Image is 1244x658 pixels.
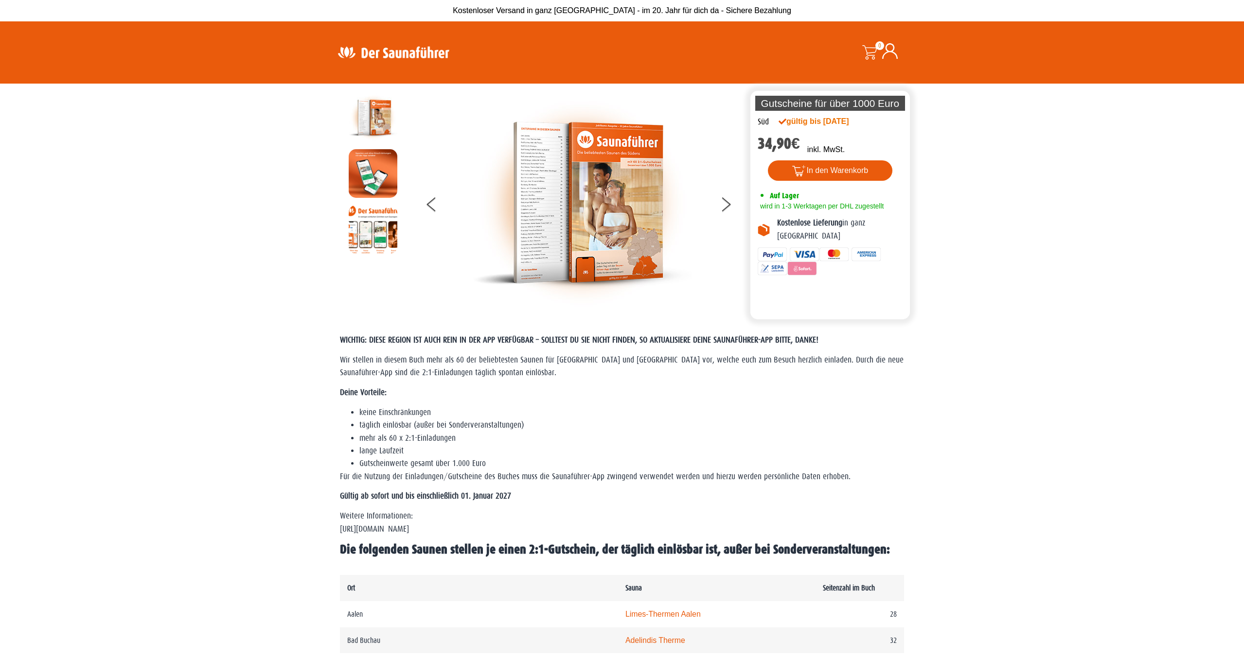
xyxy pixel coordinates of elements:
[340,470,904,483] p: Für die Nutzung der Einladungen/Gutscheine des Buches muss die Saunaführer-App zwingend verwendet...
[340,491,511,501] strong: Gültig ab sofort und bis einschließlich 01. Januar 2027
[807,144,845,156] p: inkl. MwSt.
[758,202,884,210] span: wird in 1-3 Werktagen per DHL zugestellt
[758,135,800,153] bdi: 34,90
[340,627,618,654] td: Bad Buchau
[625,610,701,618] a: Limes-Thermen Aalen
[340,601,618,627] td: Aalen
[758,116,769,128] div: Süd
[347,584,355,592] b: Ort
[473,93,692,312] img: der-saunafuehrer-2025-sued
[625,584,642,592] b: Sauna
[359,445,904,457] li: lange Laufzeit
[340,355,904,377] span: Wir stellen in diesem Buch mehr als 60 der beliebtesten Saunen für [GEOGRAPHIC_DATA] und [GEOGRAP...
[359,406,904,419] li: keine Einschränkungen
[349,205,397,254] img: Anleitung7tn
[816,627,904,654] td: 32
[349,149,397,198] img: MOCKUP-iPhone_regional
[777,217,903,242] p: in ganz [GEOGRAPHIC_DATA]
[770,191,799,200] span: Auf Lager
[340,542,890,556] span: Die folgenden Saunen stellen je einen 2:1-Gutschein, der täglich einlösbar ist, außer bei Sonderv...
[359,419,904,432] li: täglich einlösbar (außer bei Sonderveranstaltungen)
[777,218,842,227] b: Kostenlose Lieferung
[755,96,905,111] p: Gutscheine für über 1000 Euro
[768,160,893,181] button: In den Warenkorb
[340,510,904,536] p: Weitere Informationen: [URL][DOMAIN_NAME]
[340,335,818,345] span: WICHTIG: DIESE REGION IST AUCH REIN IN DER APP VERFÜGBAR – SOLLTEST DU SIE NICHT FINDEN, SO AKTUA...
[791,135,800,153] span: €
[340,388,387,397] strong: Deine Vorteile:
[779,116,870,127] div: gültig bis [DATE]
[349,93,397,142] img: der-saunafuehrer-2025-sued
[823,584,875,592] b: Seitenzahl im Buch
[359,457,904,470] li: Gutscheinwerte gesamt über 1.000 Euro
[875,41,884,50] span: 0
[625,636,685,644] a: Adelindis Therme
[816,601,904,627] td: 28
[453,6,791,15] span: Kostenloser Versand in ganz [GEOGRAPHIC_DATA] - im 20. Jahr für dich da - Sichere Bezahlung
[359,432,904,445] li: mehr als 60 x 2:1-Einladungen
